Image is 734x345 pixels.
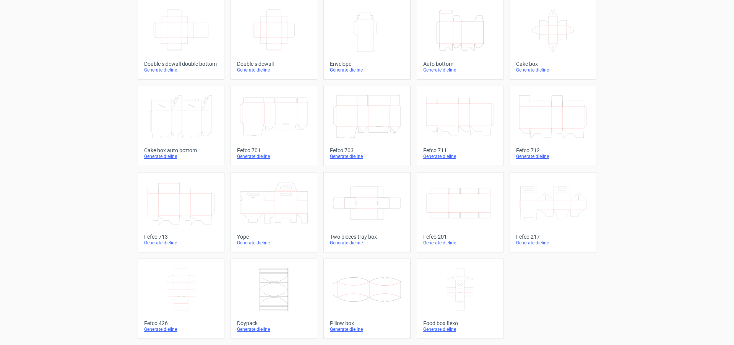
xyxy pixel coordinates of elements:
div: Generate dieline [144,326,218,332]
div: Fefco 701 [237,147,311,153]
div: Two pieces tray box [330,234,404,240]
div: Generate dieline [423,67,497,73]
div: Fefco 713 [144,234,218,240]
div: Generate dieline [237,326,311,332]
div: Double sidewall [237,61,311,67]
div: Generate dieline [516,67,590,73]
a: Fefco 713Generate dieline [138,172,224,252]
a: Fefco 711Generate dieline [417,86,503,166]
a: Cake box auto bottomGenerate dieline [138,86,224,166]
div: Auto bottom [423,61,497,67]
div: Yope [237,234,311,240]
div: Generate dieline [237,240,311,246]
div: Fefco 712 [516,147,590,153]
div: Double sidewall double bottom [144,61,218,67]
div: Generate dieline [423,326,497,332]
div: Generate dieline [330,67,404,73]
div: Generate dieline [423,153,497,159]
a: Two pieces tray boxGenerate dieline [323,172,410,252]
a: Fefco 703Generate dieline [323,86,410,166]
div: Generate dieline [516,240,590,246]
a: Fefco 426Generate dieline [138,259,224,339]
a: Fefco 712Generate dieline [510,86,596,166]
div: Fefco 201 [423,234,497,240]
div: Fefco 711 [423,147,497,153]
div: Generate dieline [330,326,404,332]
a: DoypackGenerate dieline [231,259,317,339]
div: Cake box [516,61,590,67]
a: Food box flexoGenerate dieline [417,259,503,339]
div: Generate dieline [144,153,218,159]
a: Fefco 701Generate dieline [231,86,317,166]
div: Generate dieline [330,240,404,246]
div: Pillow box [330,320,404,326]
div: Cake box auto bottom [144,147,218,153]
a: Fefco 217Generate dieline [510,172,596,252]
div: Generate dieline [330,153,404,159]
div: Envelope [330,61,404,67]
a: Pillow boxGenerate dieline [323,259,410,339]
div: Fefco 217 [516,234,590,240]
div: Fefco 703 [330,147,404,153]
div: Doypack [237,320,311,326]
div: Generate dieline [144,67,218,73]
div: Generate dieline [144,240,218,246]
div: Generate dieline [516,153,590,159]
div: Fefco 426 [144,320,218,326]
div: Generate dieline [423,240,497,246]
div: Generate dieline [237,67,311,73]
a: Fefco 201Generate dieline [417,172,503,252]
div: Food box flexo [423,320,497,326]
div: Generate dieline [237,153,311,159]
a: YopeGenerate dieline [231,172,317,252]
